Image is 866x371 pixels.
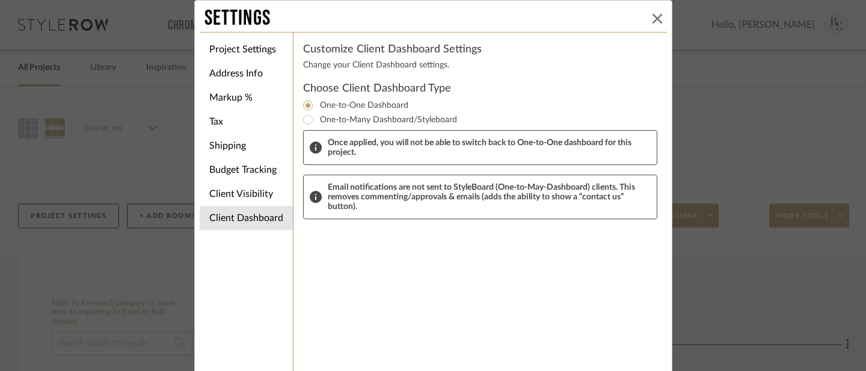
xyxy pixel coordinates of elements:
[200,110,293,134] li: Tax
[200,134,293,158] li: Shipping
[315,98,408,113] label: One-to-One Dashboard
[328,182,651,211] span: Email notifications are not sent to StyleBoard (One-to-May-Dashboard) clients. This removes comme...
[303,42,657,57] h4: Customize Client Dashboard Settings
[200,37,293,61] li: Project Settings
[204,5,648,32] div: Settings
[200,158,293,182] li: Budget Tracking
[200,206,293,230] li: Client Dashboard
[303,98,657,127] mat-radio-group: Select dashboard type
[200,182,293,206] li: Client Visibility
[315,113,457,127] label: One-to-Many Dashboard/Styleboard
[200,86,293,110] li: Markup %
[328,138,651,157] span: Once applied, you will not be able to switch back to One-to-One dashboard for this project.
[303,81,657,96] h4: Choose Client Dashboard Type
[303,59,657,72] div: Change your Client Dashboard settings.
[200,61,293,86] li: Address Info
